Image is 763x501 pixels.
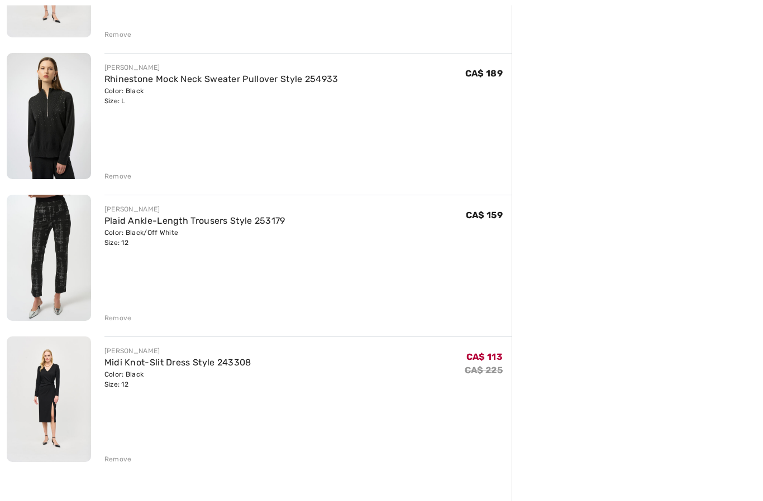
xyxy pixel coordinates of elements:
[465,69,503,79] span: CA$ 189
[104,370,251,390] div: Color: Black Size: 12
[104,172,132,182] div: Remove
[7,337,91,463] img: Midi Knot-Slit Dress Style 243308
[465,365,503,376] s: CA$ 225
[104,216,285,227] a: Plaid Ankle-Length Trousers Style 253179
[104,86,338,107] div: Color: Black Size: L
[466,352,503,363] span: CA$ 113
[104,358,251,368] a: Midi Knot-Slit Dress Style 243308
[104,314,132,324] div: Remove
[104,346,251,357] div: [PERSON_NAME]
[104,205,285,215] div: [PERSON_NAME]
[104,63,338,73] div: [PERSON_NAME]
[7,54,91,180] img: Rhinestone Mock Neck Sweater Pullover Style 254933
[104,30,132,40] div: Remove
[104,228,285,248] div: Color: Black/Off White Size: 12
[7,195,91,321] img: Plaid Ankle-Length Trousers Style 253179
[104,455,132,465] div: Remove
[104,74,338,85] a: Rhinestone Mock Neck Sweater Pullover Style 254933
[466,210,503,221] span: CA$ 159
